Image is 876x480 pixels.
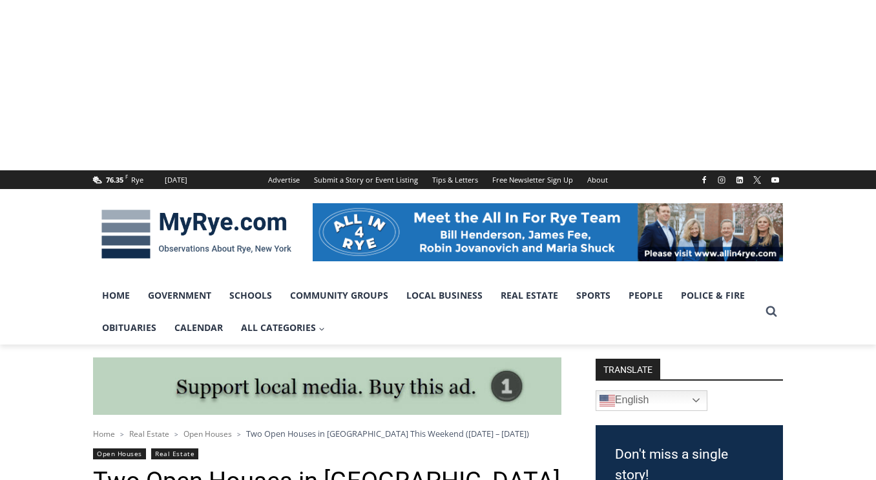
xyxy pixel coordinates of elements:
a: Advertise [261,170,307,189]
a: Instagram [714,172,729,188]
button: View Search Form [760,300,783,323]
a: X [749,172,765,188]
div: Rye [131,174,143,186]
a: English [596,390,707,411]
a: Police & Fire [672,279,754,312]
span: All Categories [241,321,325,335]
a: About [580,170,615,189]
nav: Breadcrumbs [93,427,561,440]
a: Calendar [165,312,232,344]
img: MyRye.com [93,201,300,268]
a: Obituaries [93,312,165,344]
a: Home [93,279,139,312]
a: Government [139,279,220,312]
a: Home [93,428,115,439]
img: en [600,393,615,408]
span: > [237,430,241,439]
a: Real Estate [129,428,169,439]
span: > [120,430,124,439]
span: 76.35 [106,175,123,185]
a: Tips & Letters [425,170,485,189]
a: Free Newsletter Sign Up [485,170,580,189]
span: > [174,430,178,439]
a: Open Houses [93,448,146,459]
a: Schools [220,279,281,312]
a: All Categories [232,312,334,344]
img: All in for Rye [313,203,783,261]
span: F [125,173,128,180]
img: support local media, buy this ad [93,357,561,415]
span: Two Open Houses in [GEOGRAPHIC_DATA] This Weekend ([DATE] – [DATE]) [246,428,529,439]
a: Real Estate [151,448,198,459]
strong: TRANSLATE [596,359,660,379]
nav: Secondary Navigation [261,170,615,189]
a: People [620,279,672,312]
a: Sports [567,279,620,312]
a: Real Estate [492,279,567,312]
a: Submit a Story or Event Listing [307,170,425,189]
a: Linkedin [732,172,747,188]
a: YouTube [767,172,783,188]
a: Facebook [696,172,712,188]
a: Open Houses [183,428,232,439]
nav: Primary Navigation [93,279,760,345]
div: [DATE] [165,174,187,186]
a: Local Business [397,279,492,312]
a: Community Groups [281,279,397,312]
